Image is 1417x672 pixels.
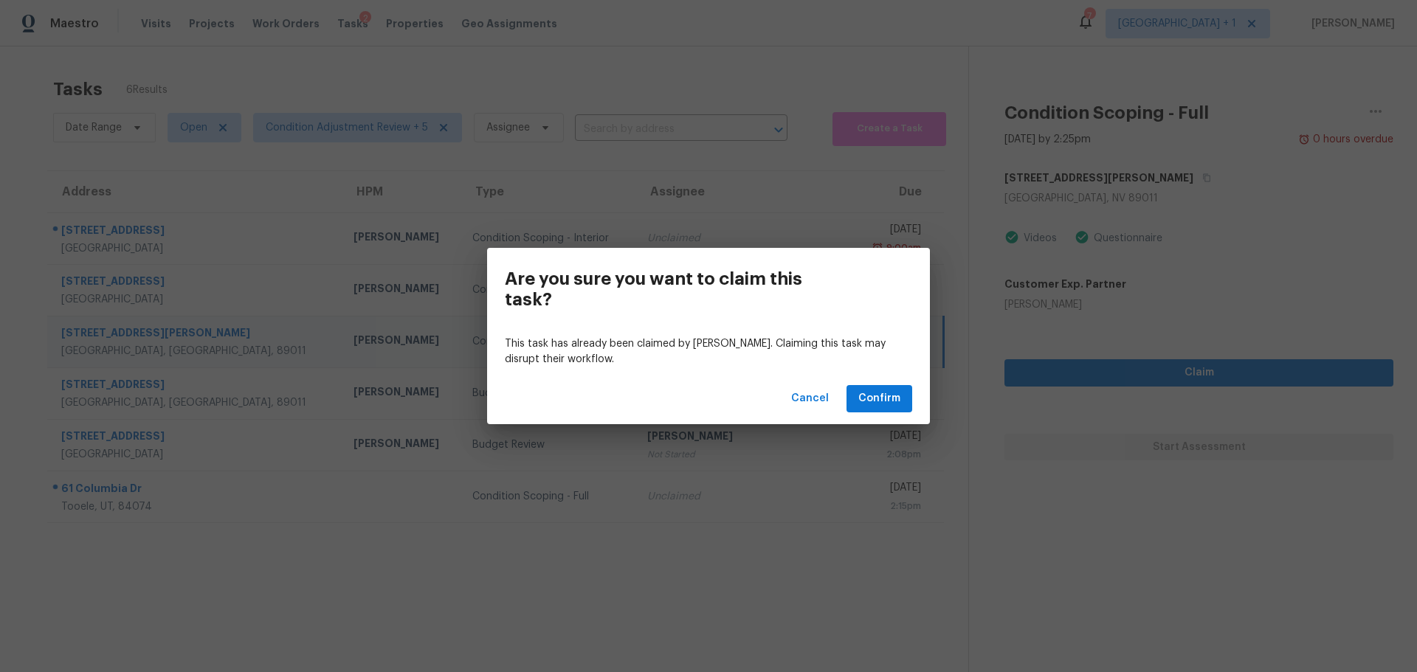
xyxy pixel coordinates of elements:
button: Confirm [847,385,912,412]
h3: Are you sure you want to claim this task? [505,269,846,310]
p: This task has already been claimed by [PERSON_NAME]. Claiming this task may disrupt their workflow. [505,336,912,367]
span: Confirm [858,389,900,408]
span: Cancel [791,389,829,408]
button: Cancel [785,385,835,412]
